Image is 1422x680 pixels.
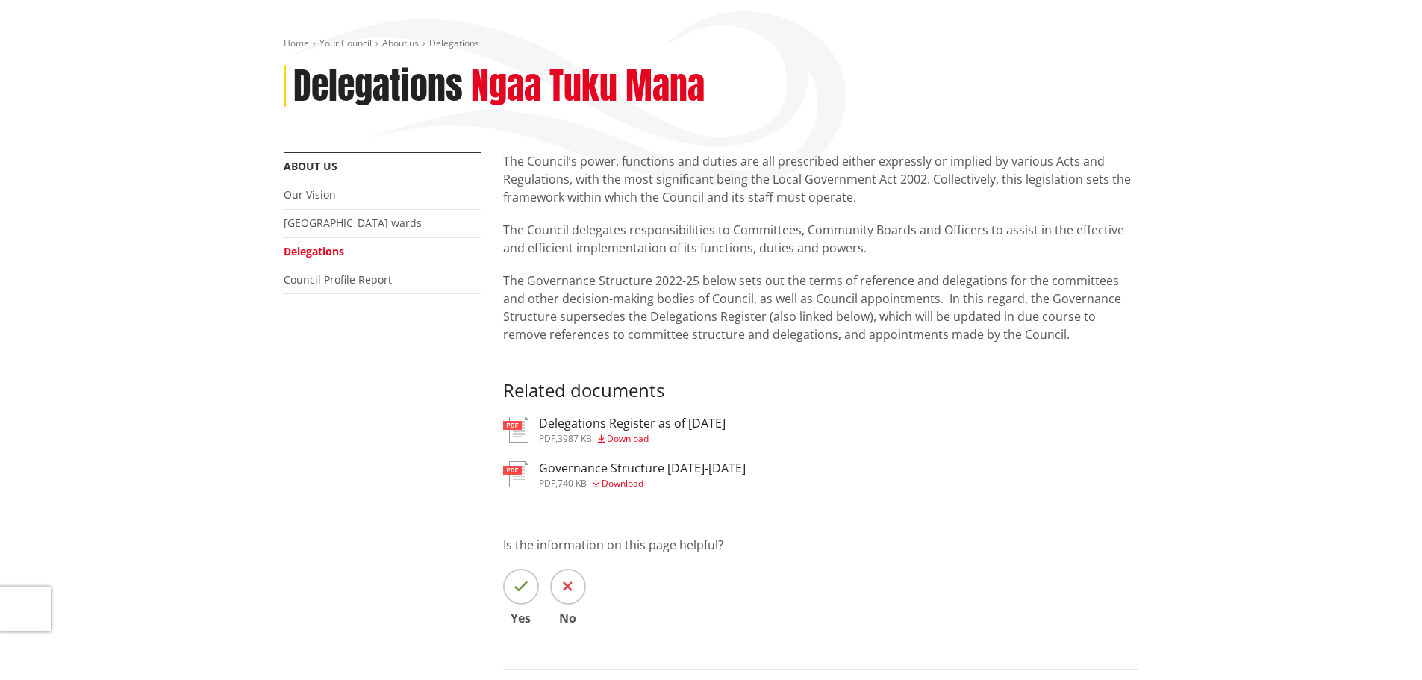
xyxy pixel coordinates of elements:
span: 3987 KB [558,432,592,445]
p: The Council’s power, functions and duties are all prescribed either expressly or implied by vario... [503,152,1139,206]
h3: Governance Structure [DATE]-[DATE] [539,461,746,475]
a: Delegations Register as of [DATE] pdf,3987 KB Download [503,417,726,443]
span: Download [602,477,643,490]
div: , [539,434,726,443]
h1: Delegations [293,65,463,108]
h3: Delegations Register as of [DATE] [539,417,726,431]
a: Governance Structure [DATE]-[DATE] pdf,740 KB Download [503,461,746,488]
div: , [539,479,746,488]
img: document-pdf.svg [503,417,528,443]
span: Delegations [429,37,479,49]
nav: breadcrumb [284,37,1139,50]
a: [GEOGRAPHIC_DATA] wards [284,216,422,230]
span: pdf [539,432,555,445]
span: Yes [503,612,539,624]
a: About us [382,37,419,49]
img: document-pdf.svg [503,461,528,487]
span: No [550,612,586,624]
span: pdf [539,477,555,490]
a: Council Profile Report [284,272,392,287]
a: About us [284,159,337,173]
a: Our Vision [284,187,336,202]
p: The Council delegates responsibilities to Committees, Community Boards and Officers to assist in ... [503,221,1139,257]
p: Is the information on this page helpful? [503,536,1139,554]
a: Home [284,37,309,49]
span: Download [607,432,649,445]
h2: Ngaa Tuku Mana [471,65,705,108]
iframe: Messenger Launcher [1353,617,1407,671]
p: The Governance Structure 2022-25 below sets out the terms of reference and delegations for the co... [503,272,1139,343]
h3: Related documents [503,358,1139,402]
a: Your Council [319,37,372,49]
span: 740 KB [558,477,587,490]
a: Delegations [284,244,344,258]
